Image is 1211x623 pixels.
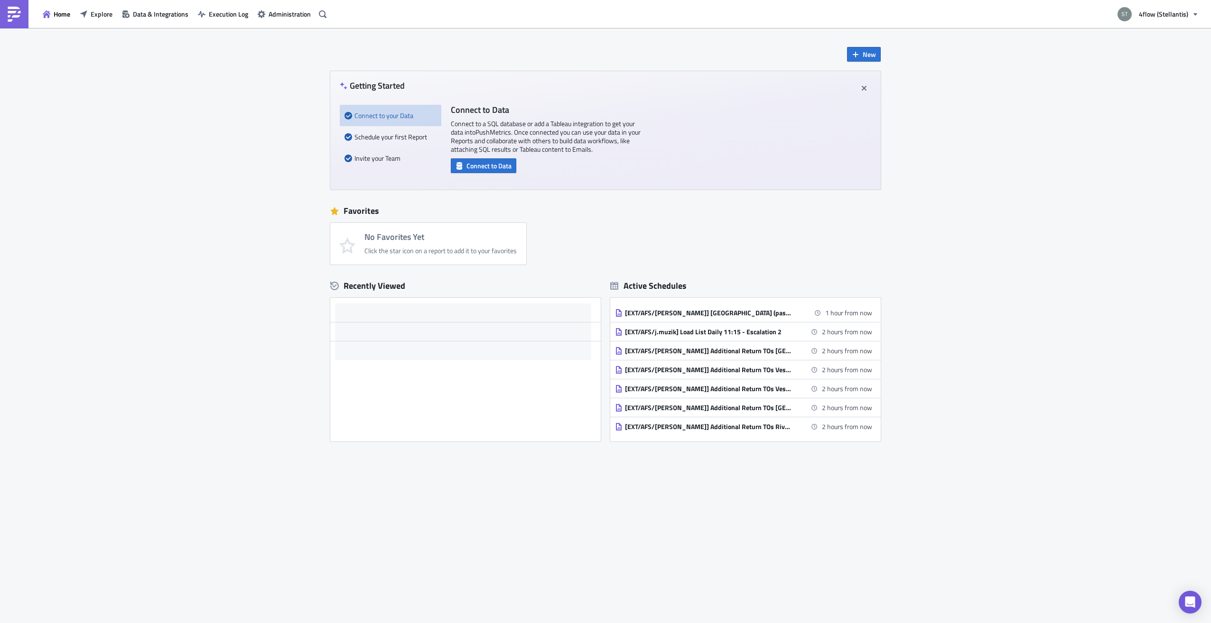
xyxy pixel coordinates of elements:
[364,232,517,242] h4: No Favorites Yet
[466,161,512,171] span: Connect to Data
[364,247,517,255] div: Click the star icon on a report to add it to your favorites
[451,158,516,173] button: Connect to Data
[625,385,791,393] div: [EXT/AFS/[PERSON_NAME]] Additional Return TOs Vesoul (EU Hubs)
[54,9,70,19] span: Home
[451,119,641,154] p: Connect to a SQL database or add a Tableau integration to get your data into PushMetrics . Once c...
[1179,591,1202,614] div: Open Intercom Messenger
[1112,4,1204,25] button: 4flow (Stellantis)
[133,9,188,19] span: Data & Integrations
[209,9,248,19] span: Execution Log
[38,7,75,21] button: Home
[615,341,872,360] a: [EXT/AFS/[PERSON_NAME]] Additional Return TOs [GEOGRAPHIC_DATA]2 hours from now
[822,327,872,337] time: 2025-10-02 11:15
[269,9,311,19] span: Administration
[7,7,22,22] img: PushMetrics
[822,421,872,431] time: 2025-10-02 12:00
[1117,6,1133,22] img: Avatar
[822,346,872,356] time: 2025-10-02 12:00
[822,365,872,375] time: 2025-10-02 12:00
[822,384,872,394] time: 2025-10-02 12:00
[625,328,791,336] div: [EXT/AFS/j.muzik] Load List Daily 11:15 - Escalation 2
[615,398,872,417] a: [EXT/AFS/[PERSON_NAME]] Additional Return TOs [GEOGRAPHIC_DATA]2 hours from now
[863,49,876,59] span: New
[847,47,881,62] button: New
[625,422,791,431] div: [EXT/AFS/[PERSON_NAME]] Additional Return TOs Rivalta
[615,417,872,436] a: [EXT/AFS/[PERSON_NAME]] Additional Return TOs Rivalta2 hours from now
[625,366,791,374] div: [EXT/AFS/[PERSON_NAME]] Additional Return TOs Vesoul (FR Hubs)
[75,7,117,21] button: Explore
[822,403,872,412] time: 2025-10-02 12:00
[615,303,872,322] a: [EXT/AFS/[PERSON_NAME]] [GEOGRAPHIC_DATA] (past 24h)1 hour from now
[345,105,437,126] div: Connect to your Data
[451,105,641,115] h4: Connect to Data
[330,204,881,218] div: Favorites
[615,379,872,398] a: [EXT/AFS/[PERSON_NAME]] Additional Return TOs Vesoul (EU Hubs)2 hours from now
[625,347,791,355] div: [EXT/AFS/[PERSON_NAME]] Additional Return TOs [GEOGRAPHIC_DATA]
[345,147,437,169] div: Invite your Team
[825,308,872,318] time: 2025-10-02 11:00
[193,7,253,21] button: Execution Log
[625,403,791,412] div: [EXT/AFS/[PERSON_NAME]] Additional Return TOs [GEOGRAPHIC_DATA]
[91,9,112,19] span: Explore
[610,280,687,291] div: Active Schedules
[345,126,437,147] div: Schedule your first Report
[330,279,601,293] div: Recently Viewed
[253,7,316,21] button: Administration
[625,309,791,317] div: [EXT/AFS/[PERSON_NAME]] [GEOGRAPHIC_DATA] (past 24h)
[451,160,516,170] a: Connect to Data
[615,360,872,379] a: [EXT/AFS/[PERSON_NAME]] Additional Return TOs Vesoul (FR Hubs)2 hours from now
[340,81,405,91] h4: Getting Started
[117,7,193,21] button: Data & Integrations
[615,322,872,341] a: [EXT/AFS/j.muzik] Load List Daily 11:15 - Escalation 22 hours from now
[1139,9,1188,19] span: 4flow (Stellantis)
